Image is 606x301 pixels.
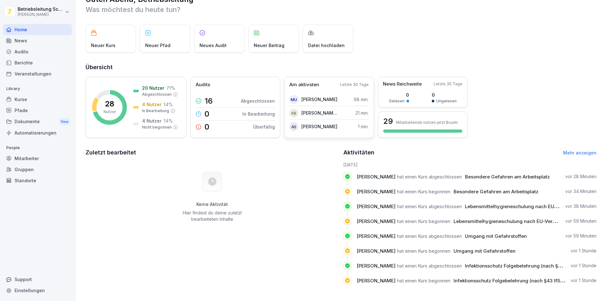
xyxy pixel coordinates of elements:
[145,42,170,49] p: Neuer Pfad
[253,123,275,130] p: Überfällig
[105,100,114,108] p: 28
[308,42,345,49] p: Datei hochladen
[436,98,457,104] p: Ungelesen
[571,248,597,254] p: vor 1 Stunde
[86,63,597,72] h2: Übersicht
[59,118,70,125] div: New
[3,105,72,116] a: Pfade
[396,120,458,125] p: Mitarbeitende nutzen jetzt Bounti
[3,274,72,285] div: Support
[3,35,72,46] a: News
[86,4,597,15] p: Was möchtest du heute tun?
[18,7,64,12] p: Betriebsleitung Schlump
[565,218,597,224] p: vor 59 Minuten
[397,203,462,209] span: hat einen Kurs abgeschlossen
[86,148,339,157] h2: Zuletzt bearbeitet
[301,96,337,103] p: [PERSON_NAME]
[565,188,597,195] p: vor 34 Minuten
[242,111,275,117] p: In Bearbeitung
[3,94,72,105] a: Kurse
[355,110,369,116] p: 21 min.
[434,81,462,87] p: Letzte 30 Tage
[432,92,457,98] p: 0
[465,233,527,239] span: Umgang mit Gefahrstoffen
[357,278,395,284] span: [PERSON_NAME]
[3,46,72,57] a: Audits
[357,248,395,254] span: [PERSON_NAME]
[454,278,566,284] span: Infektionsschutz Folgebelehrung (nach §43 IfSG)
[3,116,72,128] div: Dokumente
[397,218,450,224] span: hat einen Kurs begonnen
[163,101,173,108] p: 14 %
[205,123,209,131] p: 0
[142,117,162,124] p: 4 Nutzer
[205,110,209,118] p: 0
[563,150,597,155] a: Mehr anzeigen
[357,189,395,195] span: [PERSON_NAME]
[3,116,72,128] a: DokumenteNew
[340,82,369,87] p: Letzte 30 Tage
[397,263,462,269] span: hat einen Kurs abgeschlossen
[241,98,275,104] p: Abgeschlossen
[289,122,298,131] div: AS
[3,153,72,164] a: Mitarbeiter
[142,85,164,91] p: 20 Nutzer
[289,95,298,104] div: MU
[397,174,462,180] span: hat einen Kurs abgeschlossen
[254,42,284,49] p: Neuer Beitrag
[358,123,369,130] p: 1 min.
[3,57,72,68] a: Berichte
[357,174,395,180] span: [PERSON_NAME]
[397,233,462,239] span: hat einen Kurs abgeschlossen
[301,123,337,130] p: [PERSON_NAME]
[383,81,422,88] p: News Reichweite
[357,263,395,269] span: [PERSON_NAME]
[104,109,116,115] p: Nutzer
[571,262,597,269] p: vor 1 Stunde
[180,210,244,222] p: Hier findest du deine zuletzt bearbeiteten Inhalte
[397,248,450,254] span: hat einen Kurs begonnen
[454,248,515,254] span: Umgang mit Gefahrstoffen
[91,42,116,49] p: Neuer Kurs
[357,218,395,224] span: [PERSON_NAME]
[354,96,369,103] p: 68 min.
[142,101,162,108] p: 4 Nutzer
[3,175,72,186] a: Standorte
[142,124,172,130] p: Nicht begonnen
[389,92,409,98] p: 0
[180,202,244,207] h5: Keine Aktivität
[565,203,597,209] p: vor 38 Minuten
[3,164,72,175] a: Gruppen
[3,285,72,296] a: Einstellungen
[205,97,213,105] p: 16
[301,110,338,116] p: [PERSON_NAME] Boatemaa
[397,189,450,195] span: hat einen Kurs begonnen
[357,233,395,239] span: [PERSON_NAME]
[565,173,597,180] p: vor 28 Minuten
[3,127,72,138] a: Automatisierungen
[289,109,298,117] div: KB
[397,278,450,284] span: hat einen Kurs begonnen
[18,12,64,17] p: [PERSON_NAME]
[3,68,72,79] a: Veranstaltungen
[163,117,173,124] p: 14 %
[166,85,175,91] p: 71 %
[3,84,72,94] p: Library
[571,277,597,284] p: vor 1 Stunde
[3,24,72,35] a: Home
[142,92,172,97] p: Abgeschlossen
[465,263,577,269] span: Infektionsschutz Folgebelehrung (nach §43 IfSG)
[343,161,597,168] h6: [DATE]
[3,143,72,153] p: People
[199,42,227,49] p: Neues Audit
[196,81,210,88] p: Audits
